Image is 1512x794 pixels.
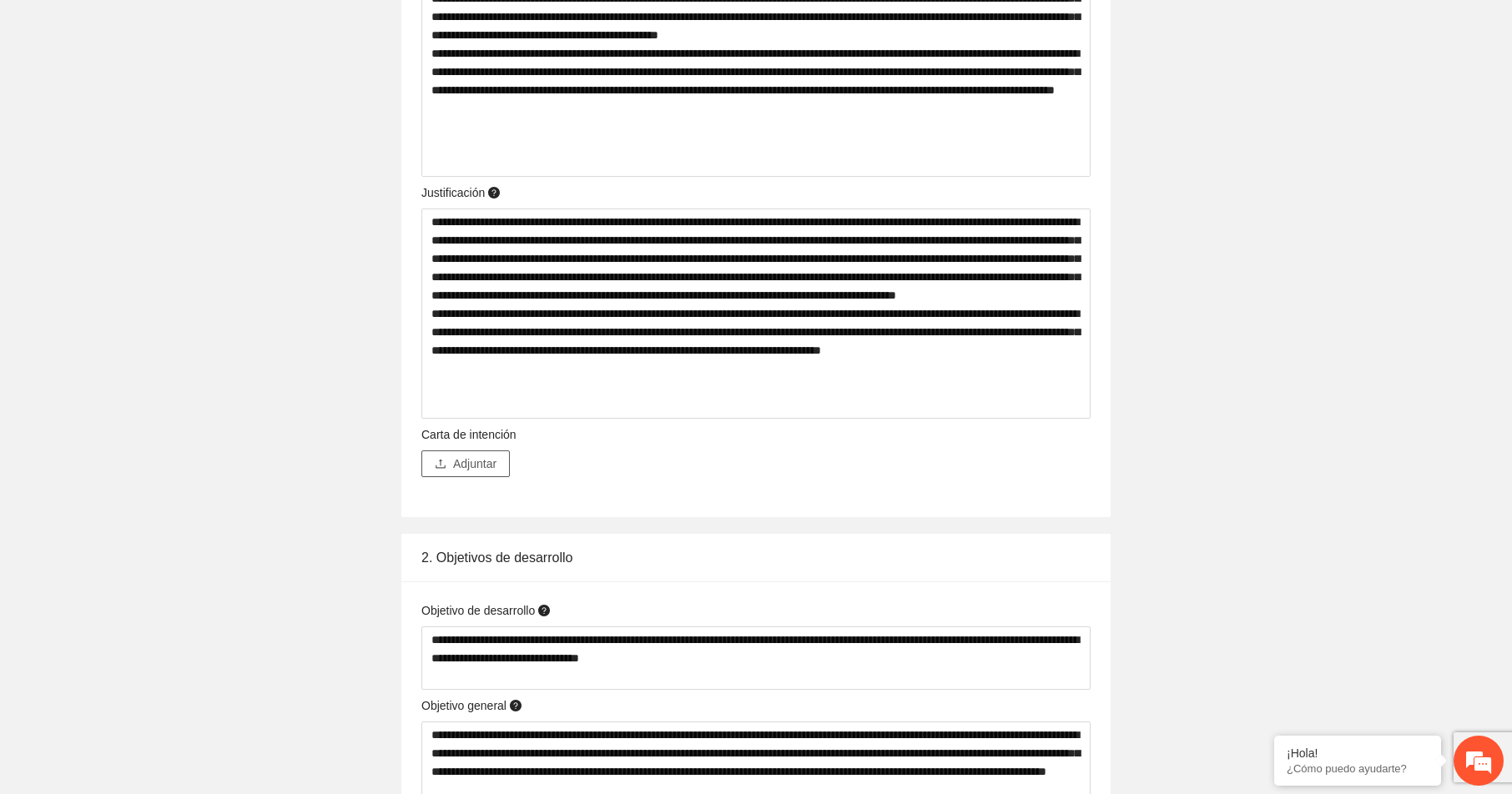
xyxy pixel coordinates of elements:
[421,696,525,715] span: Objetivo general
[421,534,1091,581] div: 2. Objetivos de desarrollo
[274,8,314,48] div: Minimizar ventana de chat en vivo
[1287,762,1429,775] p: ¿Cómo puedo ayudarte?
[1287,746,1429,760] div: ¡Hola!
[510,700,522,711] span: question-circle
[421,425,522,444] span: Carta de intención
[435,458,446,471] span: upload
[421,183,503,202] span: Justificación
[421,450,510,477] button: uploadAdjuntar
[488,187,500,198] span: question-circle
[421,601,553,620] span: Objetivo de desarrollo
[87,85,280,107] div: Chatee con nosotros ahora
[421,457,510,470] span: uploadAdjuntar
[97,223,230,391] span: Estamos en línea.
[453,455,496,473] span: Adjuntar
[8,455,318,514] textarea: Escriba su mensaje y pulse “Intro”
[538,605,550,616] span: question-circle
